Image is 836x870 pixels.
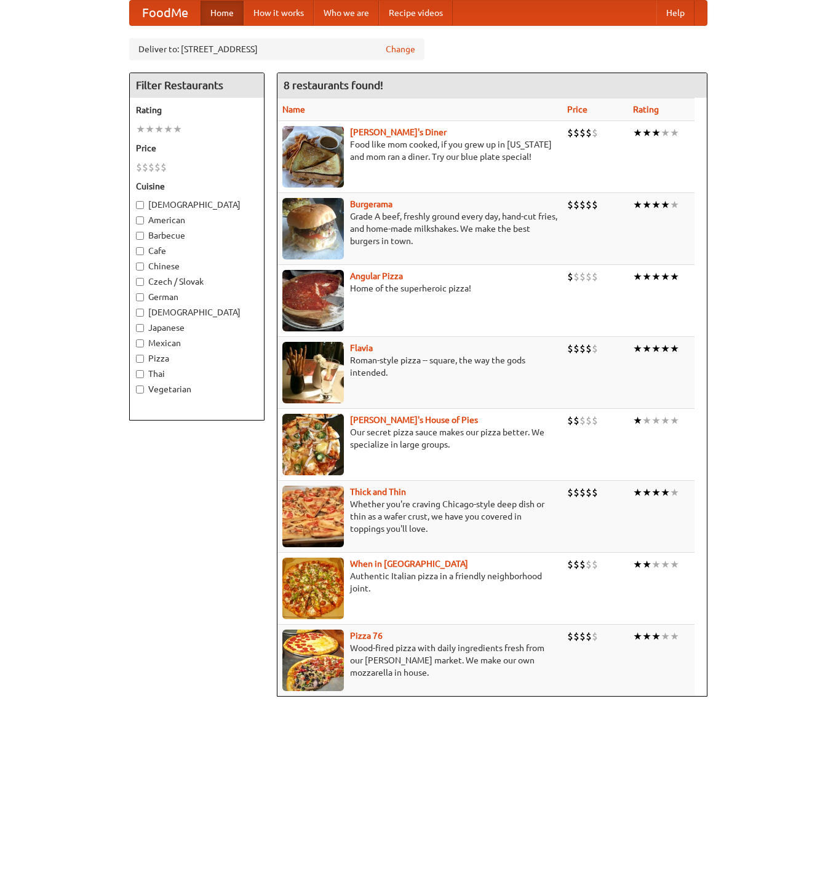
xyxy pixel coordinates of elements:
[136,142,258,154] h5: Price
[592,558,598,571] li: $
[661,126,670,140] li: ★
[579,126,586,140] li: $
[573,198,579,212] li: $
[592,198,598,212] li: $
[651,270,661,283] li: ★
[567,198,573,212] li: $
[282,630,344,691] img: pizza76.jpg
[350,343,373,353] a: Flavia
[282,558,344,619] img: wheninrome.jpg
[136,324,144,332] input: Japanese
[651,126,661,140] li: ★
[282,126,344,188] img: sallys.jpg
[350,559,468,569] a: When in [GEOGRAPHIC_DATA]
[136,229,258,242] label: Barbecue
[567,126,573,140] li: $
[136,216,144,224] input: American
[567,105,587,114] a: Price
[592,270,598,283] li: $
[136,160,142,174] li: $
[136,309,144,317] input: [DEMOGRAPHIC_DATA]
[586,126,592,140] li: $
[282,198,344,259] img: burgerama.jpg
[148,160,154,174] li: $
[592,342,598,355] li: $
[633,126,642,140] li: ★
[642,198,651,212] li: ★
[633,414,642,427] li: ★
[642,486,651,499] li: ★
[282,414,344,475] img: luigis.jpg
[642,558,651,571] li: ★
[567,630,573,643] li: $
[633,558,642,571] li: ★
[567,414,573,427] li: $
[586,342,592,355] li: $
[350,271,403,281] a: Angular Pizza
[136,291,258,303] label: German
[651,630,661,643] li: ★
[573,486,579,499] li: $
[586,486,592,499] li: $
[661,558,670,571] li: ★
[642,342,651,355] li: ★
[567,270,573,283] li: $
[244,1,314,25] a: How it works
[136,293,144,301] input: German
[350,199,392,209] b: Burgerama
[201,1,244,25] a: Home
[670,558,679,571] li: ★
[350,415,478,425] a: [PERSON_NAME]'s House of Pies
[136,386,144,393] input: Vegetarian
[136,355,144,363] input: Pizza
[573,270,579,283] li: $
[136,278,144,286] input: Czech / Slovak
[661,342,670,355] li: ★
[136,201,144,209] input: [DEMOGRAPHIC_DATA]
[136,370,144,378] input: Thai
[130,73,264,98] h4: Filter Restaurants
[579,270,586,283] li: $
[579,414,586,427] li: $
[592,126,598,140] li: $
[633,270,642,283] li: ★
[579,486,586,499] li: $
[136,306,258,318] label: [DEMOGRAPHIC_DATA]
[670,630,679,643] li: ★
[661,486,670,499] li: ★
[129,38,424,60] div: Deliver to: [STREET_ADDRESS]
[142,160,148,174] li: $
[282,282,558,295] p: Home of the superheroic pizza!
[670,198,679,212] li: ★
[579,342,586,355] li: $
[136,247,144,255] input: Cafe
[136,260,258,272] label: Chinese
[136,122,145,136] li: ★
[661,270,670,283] li: ★
[350,127,447,137] b: [PERSON_NAME]'s Diner
[573,630,579,643] li: $
[651,342,661,355] li: ★
[314,1,379,25] a: Who we are
[633,105,659,114] a: Rating
[136,104,258,116] h5: Rating
[567,486,573,499] li: $
[282,498,558,535] p: Whether you're craving Chicago-style deep dish or thin as a wafer crust, we have you covered in t...
[651,198,661,212] li: ★
[282,486,344,547] img: thick.jpg
[651,486,661,499] li: ★
[670,342,679,355] li: ★
[386,43,415,55] a: Change
[642,270,651,283] li: ★
[145,122,154,136] li: ★
[633,342,642,355] li: ★
[661,414,670,427] li: ★
[642,414,651,427] li: ★
[567,342,573,355] li: $
[282,210,558,247] p: Grade A beef, freshly ground every day, hand-cut fries, and home-made milkshakes. We make the bes...
[350,487,406,497] a: Thick and Thin
[136,339,144,347] input: Mexican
